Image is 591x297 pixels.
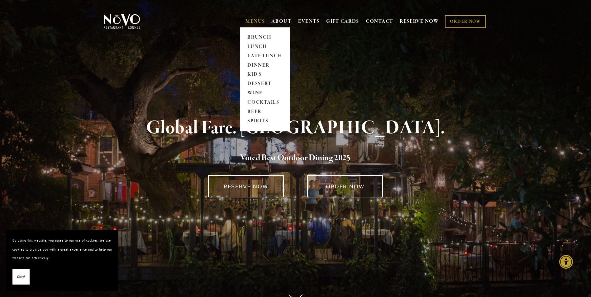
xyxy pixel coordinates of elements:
a: RESERVE NOW [208,175,284,197]
a: ABOUT [271,18,292,25]
a: KID'S [245,70,284,79]
a: LATE LUNCH [245,51,284,61]
a: BEER [245,107,284,117]
img: Novo Restaurant &amp; Lounge [102,14,141,29]
a: RESERVE NOW [400,16,439,27]
a: WINE [245,89,284,98]
button: Okay! [12,269,30,285]
span: Okay! [17,272,25,281]
a: GIFT CARDS [326,16,359,27]
a: BRUNCH [245,33,284,42]
strong: Global Fare. [GEOGRAPHIC_DATA]. [146,116,445,140]
a: ORDER NOW [307,175,383,197]
a: SPIRITS [245,117,284,126]
a: CONTACT [366,16,393,27]
h2: 5 [114,152,477,165]
a: Voted Best Outdoor Dining 202 [240,153,346,164]
a: ORDER NOW [445,15,486,28]
div: Accessibility Menu [559,255,573,269]
a: MENUS [245,18,265,25]
a: DESSERT [245,79,284,89]
a: EVENTS [298,18,320,25]
p: By using this website, you agree to our use of cookies. We use cookies to provide you with a grea... [12,236,112,263]
a: DINNER [245,61,284,70]
a: COCKTAILS [245,98,284,107]
a: LUNCH [245,42,284,51]
section: Cookie banner [6,230,118,291]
